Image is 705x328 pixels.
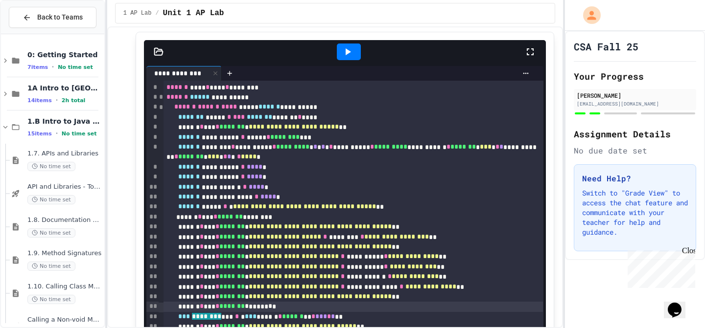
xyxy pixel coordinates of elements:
span: No time set [62,131,97,137]
span: No time set [27,195,75,204]
span: No time set [27,262,75,271]
span: • [56,130,58,137]
span: 7 items [27,64,48,70]
span: 0: Getting Started [27,50,102,59]
span: 1 AP Lab [123,9,152,17]
h2: Assignment Details [574,127,696,141]
span: • [56,96,58,104]
span: API and Libraries - Topic 1.7 [27,183,102,191]
span: No time set [27,162,75,171]
span: 1.9. Method Signatures [27,249,102,258]
h2: Your Progress [574,69,696,83]
span: / [155,9,159,17]
span: 15 items [27,131,52,137]
span: 1.B Intro to Java (Lesson) [27,117,102,126]
div: [PERSON_NAME] [577,91,693,100]
span: Calling a Non-void Method [27,316,102,324]
button: Back to Teams [9,7,96,28]
div: [EMAIL_ADDRESS][DOMAIN_NAME] [577,100,693,108]
span: 1A Intro to [GEOGRAPHIC_DATA] [27,84,102,92]
span: 14 items [27,97,52,104]
div: No due date set [574,145,696,156]
span: Back to Teams [37,12,83,22]
span: • [52,63,54,71]
span: Unit 1 AP Lab [163,7,224,19]
span: No time set [27,228,75,238]
h1: CSA Fall 25 [574,40,638,53]
span: No time set [27,295,75,304]
span: 1.8. Documentation with Comments and Preconditions [27,216,102,224]
span: 1.10. Calling Class Methods [27,283,102,291]
span: 1.7. APIs and Libraries [27,150,102,158]
p: Switch to "Grade View" to access the chat feature and communicate with your teacher for help and ... [582,188,688,237]
iframe: chat widget [664,289,695,318]
h3: Need Help? [582,173,688,184]
iframe: chat widget [624,246,695,288]
div: Chat with us now!Close [4,4,68,62]
span: No time set [58,64,93,70]
div: My Account [573,4,603,26]
span: 2h total [62,97,86,104]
